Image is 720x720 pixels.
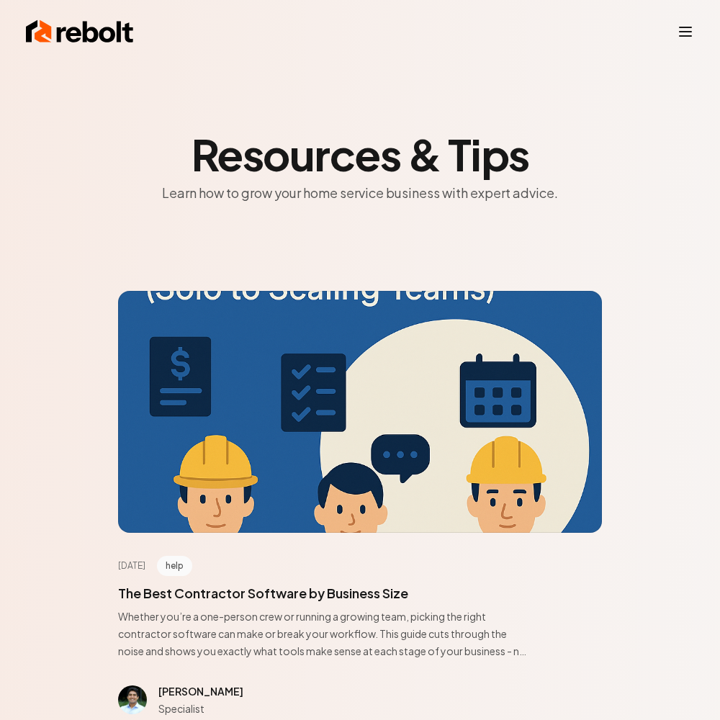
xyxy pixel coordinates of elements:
a: The Best Contractor Software by Business Size [118,585,408,601]
time: [DATE] [118,560,145,572]
p: Learn how to grow your home service business with expert advice. [118,181,602,204]
button: Toggle mobile menu [677,23,694,40]
span: help [157,556,192,576]
span: [PERSON_NAME] [158,685,243,698]
img: Rebolt Logo [26,17,134,46]
h2: Resources & Tips [118,132,602,176]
